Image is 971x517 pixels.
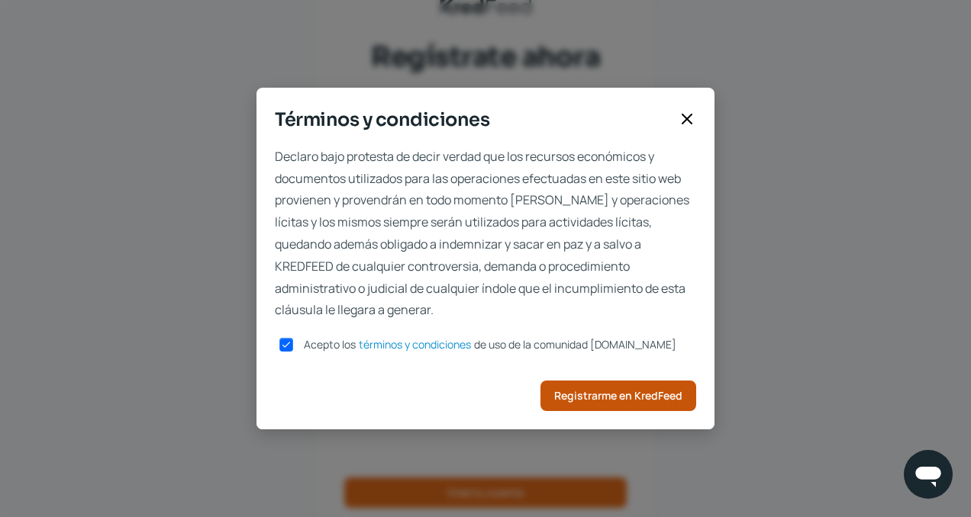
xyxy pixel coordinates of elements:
a: términos y condiciones [359,339,471,350]
span: Acepto los [304,337,356,352]
span: de uso de la comunidad [DOMAIN_NAME] [474,337,676,352]
span: Declaro bajo protesta de decir verdad que los recursos económicos y documentos utilizados para la... [275,146,696,321]
button: Registrarme en KredFeed [540,381,696,411]
img: chatIcon [913,459,944,490]
span: Términos y condiciones [275,106,672,133]
span: Registrarme en KredFeed [554,390,682,401]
